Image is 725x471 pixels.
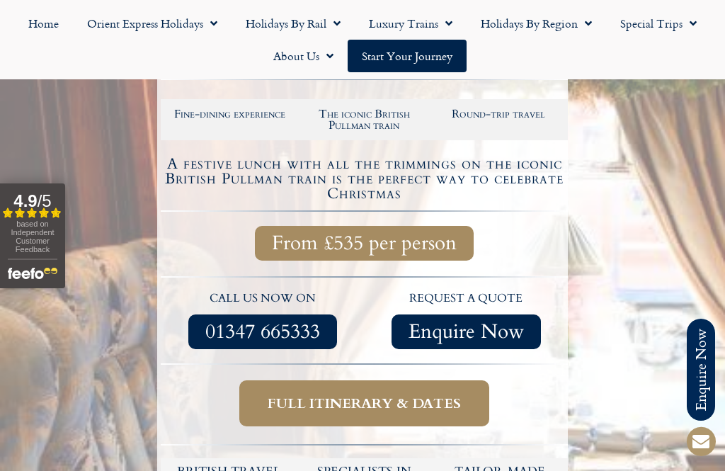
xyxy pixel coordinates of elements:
[232,7,355,40] a: Holidays by Rail
[355,7,467,40] a: Luxury Trains
[163,157,566,201] h4: A festive lunch with all the trimmings on the iconic British Pullman train is the perfect way to ...
[392,314,541,349] a: Enquire Now
[205,323,320,341] span: 01347 665333
[304,108,425,131] h2: The iconic British Pullman train
[438,108,559,120] h2: Round-trip travel
[268,395,461,412] span: Full itinerary & dates
[606,7,711,40] a: Special Trips
[239,380,489,426] a: Full itinerary & dates
[168,290,358,308] p: call us now on
[372,290,561,308] p: request a quote
[467,7,606,40] a: Holidays by Region
[409,323,524,341] span: Enquire Now
[188,314,337,349] a: 01347 665333
[348,40,467,72] a: Start your Journey
[259,40,348,72] a: About Us
[272,234,457,252] span: From £535 per person
[255,226,474,261] a: From £535 per person
[14,7,73,40] a: Home
[170,108,290,120] h2: Fine-dining experience
[7,7,718,72] nav: Menu
[73,7,232,40] a: Orient Express Holidays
